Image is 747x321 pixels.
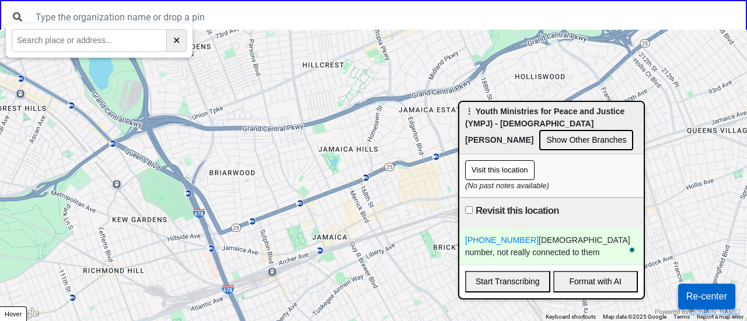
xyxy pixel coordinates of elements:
[603,313,666,320] span: Map data ©2025 Google
[465,235,539,245] a: [PHONE_NUMBER]
[465,271,550,292] button: Start Transcribing
[697,313,743,320] a: Report a map error
[12,29,167,52] input: Search place or address...
[476,204,559,218] label: Revisit this location
[539,130,633,150] button: Show Other Branches
[465,107,624,144] span: ⋮ Youth Ministries for Peace and Justice (YMPJ) - [DEMOGRAPHIC_DATA][PERSON_NAME]
[546,313,596,321] button: Keyboard shortcuts
[167,29,187,52] button: ✕
[29,6,741,28] input: Type the organization name or drop a pin
[465,160,535,180] button: Visit this location
[553,271,638,292] button: Format with AI
[678,284,735,309] button: Re-center
[673,313,690,320] a: Terms (opens in new tab)
[655,307,740,317] div: Powered by
[465,181,549,190] i: (No past notes available)
[689,308,740,315] a: [DOMAIN_NAME]
[459,228,644,264] div: To enrich screen reader interactions, please activate Accessibility in Grammarly extension settings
